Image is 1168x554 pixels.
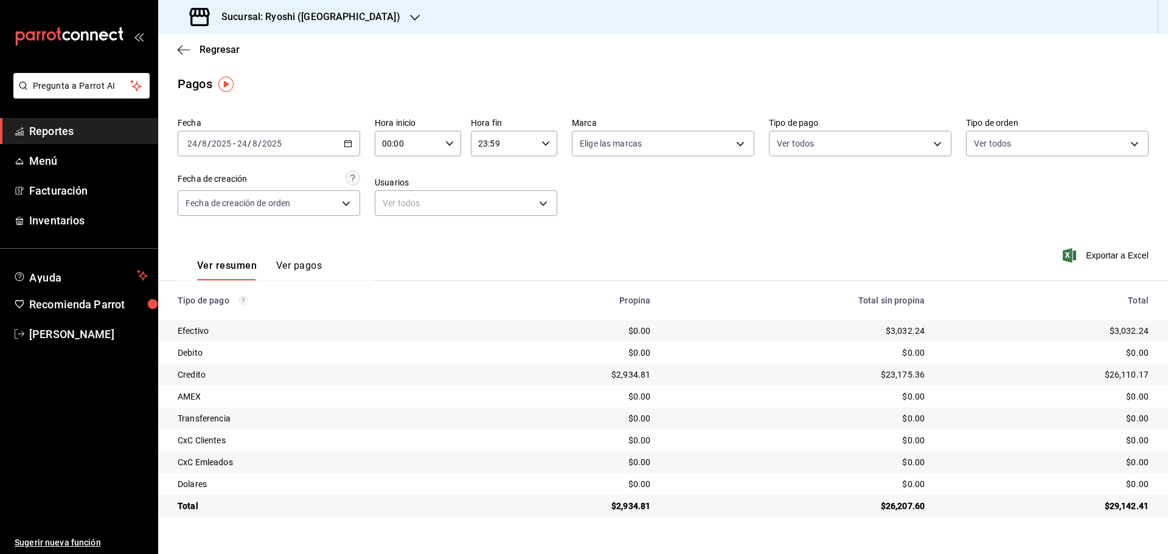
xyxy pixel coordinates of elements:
label: Tipo de orden [966,119,1149,127]
div: $0.00 [484,412,651,424]
span: Menú [29,153,148,169]
input: -- [252,139,258,148]
div: Total sin propina [670,296,925,305]
div: $0.00 [944,434,1149,446]
span: / [258,139,262,148]
span: Sugerir nueva función [15,536,148,549]
img: Tooltip marker [218,77,234,92]
div: navigation tabs [197,260,322,280]
h3: Sucursal: Ryoshi ([GEOGRAPHIC_DATA]) [212,10,400,24]
input: -- [187,139,198,148]
a: Pregunta a Parrot AI [9,88,150,101]
div: $26,207.60 [670,500,925,512]
button: Regresar [178,44,240,55]
span: Fecha de creación de orden [186,197,290,209]
div: $0.00 [944,390,1149,403]
input: -- [201,139,207,148]
div: Propina [484,296,651,305]
button: Pregunta a Parrot AI [13,73,150,99]
span: Recomienda Parrot [29,296,148,313]
div: $26,110.17 [944,369,1149,381]
div: $29,142.41 [944,500,1149,512]
input: -- [237,139,248,148]
div: $0.00 [670,456,925,468]
button: Exportar a Excel [1065,248,1149,263]
div: Total [178,500,464,512]
span: / [198,139,201,148]
div: $3,032.24 [670,325,925,337]
span: / [248,139,251,148]
div: Total [944,296,1149,305]
span: Ver todos [974,137,1011,150]
span: Regresar [200,44,240,55]
span: - [233,139,235,148]
button: Ver pagos [276,260,322,280]
div: Credito [178,369,464,381]
div: Efectivo [178,325,464,337]
input: ---- [211,139,232,148]
div: $0.00 [670,412,925,424]
div: $0.00 [484,325,651,337]
span: / [207,139,211,148]
div: $0.00 [944,478,1149,490]
span: Ver todos [777,137,814,150]
div: Fecha de creación [178,173,247,185]
button: open_drawer_menu [134,32,144,41]
label: Tipo de pago [769,119,951,127]
div: $0.00 [484,456,651,468]
span: Ayuda [29,268,132,283]
div: Tipo de pago [178,296,464,305]
div: AMEX [178,390,464,403]
div: $0.00 [944,347,1149,359]
span: [PERSON_NAME] [29,326,148,342]
div: $0.00 [484,390,651,403]
button: Ver resumen [197,260,257,280]
div: $23,175.36 [670,369,925,381]
div: $3,032.24 [944,325,1149,337]
div: Ver todos [375,190,557,216]
div: Transferencia [178,412,464,424]
div: CxC Emleados [178,456,464,468]
div: $0.00 [484,434,651,446]
div: $0.00 [670,390,925,403]
div: CxC Clientes [178,434,464,446]
div: $0.00 [670,347,925,359]
svg: Los pagos realizados con Pay y otras terminales son montos brutos. [239,296,248,305]
div: $2,934.81 [484,500,651,512]
label: Fecha [178,119,360,127]
div: $0.00 [484,478,651,490]
div: Dolares [178,478,464,490]
div: Pagos [178,75,212,93]
input: ---- [262,139,282,148]
div: $0.00 [944,412,1149,424]
div: Debito [178,347,464,359]
label: Usuarios [375,178,557,187]
div: $0.00 [670,434,925,446]
div: $0.00 [484,347,651,359]
span: Inventarios [29,212,148,229]
label: Hora inicio [375,119,461,127]
span: Reportes [29,123,148,139]
label: Marca [572,119,754,127]
label: Hora fin [471,119,557,127]
span: Elige las marcas [580,137,642,150]
span: Facturación [29,182,148,199]
div: $2,934.81 [484,369,651,381]
div: $0.00 [670,478,925,490]
span: Pregunta a Parrot AI [33,80,131,92]
div: $0.00 [944,456,1149,468]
